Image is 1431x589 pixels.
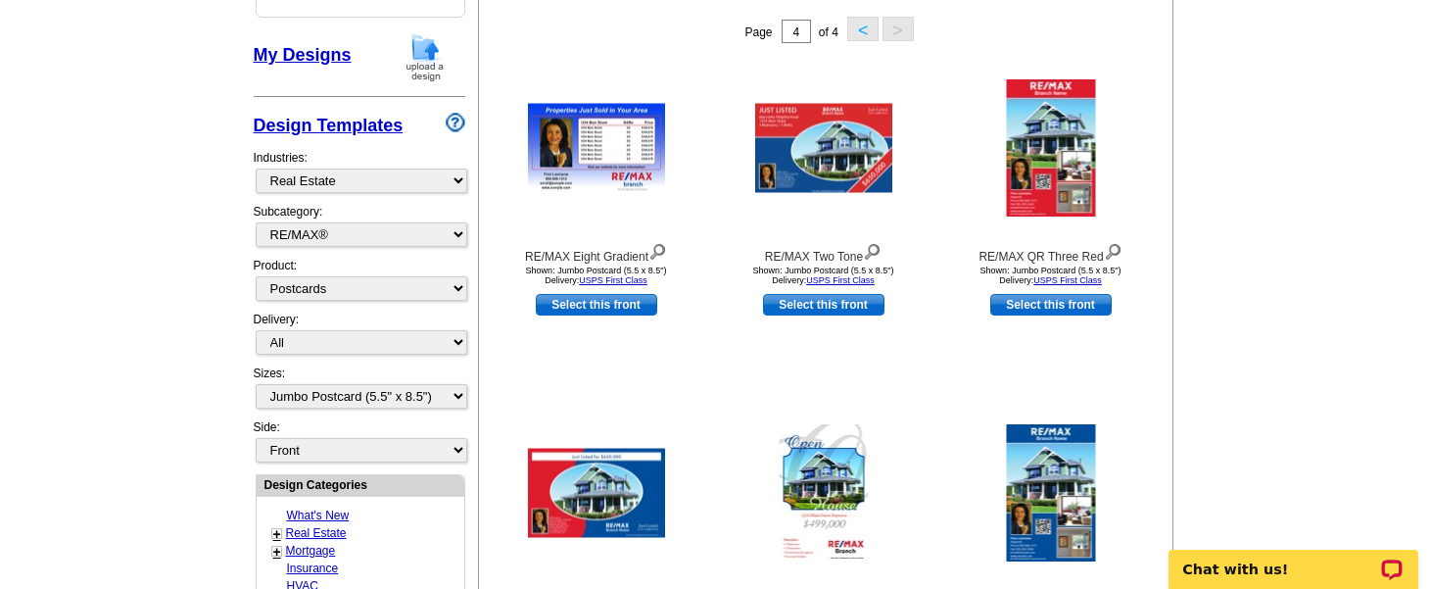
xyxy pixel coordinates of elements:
span: Page [744,25,772,39]
span: of 4 [819,25,838,39]
div: RE/MAX QR Three Red [943,239,1159,266]
img: RE/MAX QR Three Red [1006,79,1095,217]
a: Design Templates [254,116,404,135]
img: view design details [863,239,882,261]
a: use this design [536,294,657,316]
img: RE/MAX Oval [528,449,665,538]
a: Insurance [287,562,339,575]
img: RE/MAX Eight Gradient [528,104,665,193]
a: USPS First Class [1033,275,1102,285]
div: RE/MAX Two Tone [716,239,931,266]
img: RE/MAX QR Three Blue [1006,424,1095,562]
div: Industries: [254,139,465,203]
button: > [882,17,914,41]
div: Shown: Jumbo Postcard (5.5 x 8.5") Delivery: [716,266,931,285]
img: view design details [648,239,667,261]
img: upload-design [400,32,451,82]
button: < [847,17,879,41]
a: use this design [763,294,884,316]
a: USPS First Class [806,275,875,285]
a: + [273,544,281,560]
div: RE/MAX Eight Gradient [489,239,704,266]
iframe: LiveChat chat widget [1156,527,1431,589]
a: use this design [990,294,1112,316]
div: Side: [254,418,465,465]
a: My Designs [254,45,352,65]
div: Product: [254,257,465,311]
img: design-wizard-help-icon.png [446,113,465,132]
img: RE/MAX Two Tone [755,104,892,193]
a: What's New [287,509,350,522]
a: + [273,526,281,542]
a: USPS First Class [579,275,647,285]
div: Subcategory: [254,203,465,257]
a: Mortgage [286,544,336,558]
img: RE/MAX Script [779,424,868,562]
div: Delivery: [254,311,465,365]
img: view design details [1104,239,1122,261]
a: Real Estate [286,526,347,540]
div: Shown: Jumbo Postcard (5.5 x 8.5") Delivery: [489,266,704,285]
div: Design Categories [257,475,464,494]
div: Shown: Jumbo Postcard (5.5 x 8.5") Delivery: [943,266,1159,285]
div: Sizes: [254,365,465,418]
